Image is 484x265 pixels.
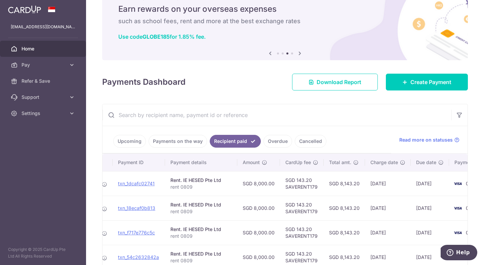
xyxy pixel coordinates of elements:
td: SGD 8,143.20 [324,171,365,196]
a: txn_f717e776c5c [118,230,155,235]
td: [DATE] [365,171,411,196]
span: CardUp fee [285,159,311,166]
td: SGD 143.20 SAVERENT179 [280,220,324,245]
a: Use codeGLOBE185for 1.85% fee. [118,33,206,40]
div: Rent. IE HESED Pte Ltd [170,251,232,257]
a: txn_54c2632842a [118,254,159,260]
img: Bank Card [451,204,465,212]
a: Payments on the way [149,135,207,148]
h4: Payments Dashboard [102,76,186,88]
td: [DATE] [365,220,411,245]
span: Create Payment [410,78,451,86]
a: Cancelled [295,135,326,148]
span: Download Report [317,78,361,86]
td: [DATE] [411,171,449,196]
a: Create Payment [386,74,468,90]
a: txn_18ecaf0b813 [118,205,155,211]
a: txn_1dcafc02741 [118,181,155,186]
a: Recipient paid [210,135,261,148]
td: SGD 8,000.00 [237,196,280,220]
span: Charge date [370,159,398,166]
div: Rent. IE HESED Pte Ltd [170,177,232,184]
p: rent 0809 [170,184,232,190]
span: Home [22,45,66,52]
a: Download Report [292,74,378,90]
img: CardUp [8,5,41,13]
td: [DATE] [365,196,411,220]
span: Total amt. [329,159,351,166]
p: rent 0809 [170,208,232,215]
img: Bank Card [451,180,465,188]
td: SGD 8,000.00 [237,220,280,245]
div: Rent. IE HESED Pte Ltd [170,226,232,233]
span: Due date [416,159,436,166]
th: Payment details [165,154,237,171]
span: 0652 [466,230,478,235]
h5: Earn rewards on your overseas expenses [118,4,452,14]
span: Pay [22,62,66,68]
td: SGD 8,000.00 [237,171,280,196]
td: [DATE] [411,220,449,245]
span: Read more on statuses [399,137,453,143]
a: Read more on statuses [399,137,459,143]
a: Overdue [264,135,292,148]
a: Upcoming [113,135,146,148]
span: 0652 [466,205,478,211]
h6: such as school fees, rent and more at the best exchange rates [118,17,452,25]
span: Refer & Save [22,78,66,84]
p: [EMAIL_ADDRESS][DOMAIN_NAME] [11,24,75,30]
td: SGD 8,143.20 [324,220,365,245]
input: Search by recipient name, payment id or reference [103,104,451,126]
td: [DATE] [411,196,449,220]
span: Amount [243,159,260,166]
span: 0652 [466,181,478,186]
p: rent 0809 [170,257,232,264]
b: GLOBE185 [143,33,170,40]
th: Payment ID [113,154,165,171]
span: Support [22,94,66,101]
td: SGD 143.20 SAVERENT179 [280,196,324,220]
span: Settings [22,110,66,117]
img: Bank Card [451,229,465,237]
div: Rent. IE HESED Pte Ltd [170,201,232,208]
iframe: Opens a widget where you can find more information [441,245,477,262]
td: SGD 8,143.20 [324,196,365,220]
td: SGD 143.20 SAVERENT179 [280,171,324,196]
p: rent 0809 [170,233,232,239]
